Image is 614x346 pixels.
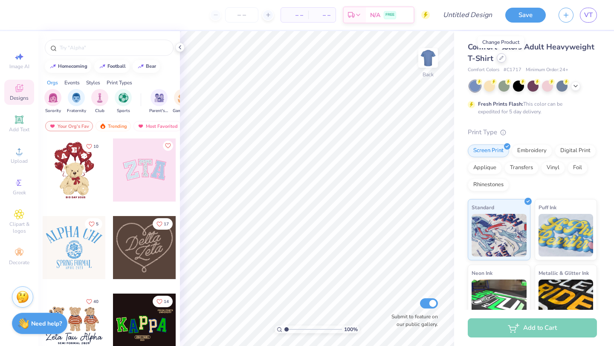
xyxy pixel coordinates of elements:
[95,93,104,103] img: Club Image
[48,93,58,103] img: Sorority Image
[163,141,173,151] button: Like
[385,12,394,18] span: FREE
[149,89,169,114] button: filter button
[99,123,106,129] img: trending.gif
[99,64,106,69] img: trend_line.gif
[64,79,80,86] div: Events
[526,66,568,74] span: Minimum Order: 24 +
[9,126,29,133] span: Add Text
[387,313,438,328] label: Submit to feature on our public gallery.
[47,79,58,86] div: Orgs
[539,280,594,322] img: Metallic & Glitter Ink
[539,214,594,257] img: Puff Ink
[85,218,102,230] button: Like
[91,89,108,114] button: filter button
[9,63,29,70] span: Image AI
[44,89,61,114] div: filter for Sorority
[137,64,144,69] img: trend_line.gif
[178,93,188,103] img: Game Day Image
[370,11,380,20] span: N/A
[539,203,556,212] span: Puff Ink
[225,7,258,23] input: – –
[93,300,98,304] span: 40
[13,189,26,196] span: Greek
[541,161,565,174] div: Vinyl
[96,121,131,131] div: Trending
[95,108,104,114] span: Club
[472,280,527,322] img: Neon Ink
[555,144,596,157] div: Digital Print
[107,79,132,86] div: Print Types
[91,89,108,114] div: filter for Club
[164,222,169,226] span: 17
[115,89,132,114] button: filter button
[173,108,192,114] span: Game Day
[49,64,56,69] img: trend_line.gif
[67,108,86,114] span: Fraternity
[137,123,144,129] img: most_fav.gif
[478,36,524,48] div: Change Product
[107,64,126,69] div: football
[164,300,169,304] span: 14
[149,89,169,114] div: filter for Parent's Weekend
[153,218,173,230] button: Like
[173,89,192,114] div: filter for Game Day
[504,66,521,74] span: # C1717
[119,93,128,103] img: Sports Image
[49,123,56,129] img: most_fav.gif
[93,144,98,149] span: 10
[468,144,509,157] div: Screen Print
[58,64,87,69] div: homecoming
[468,179,509,191] div: Rhinestones
[72,93,81,103] img: Fraternity Image
[423,71,434,78] div: Back
[149,108,169,114] span: Parent's Weekend
[86,79,100,86] div: Styles
[472,214,527,257] img: Standard
[468,127,597,137] div: Print Type
[468,42,594,63] span: Comfort Colors Adult Heavyweight T-Shirt
[82,296,102,307] button: Like
[478,100,583,115] div: This color can be expedited for 5 day delivery.
[154,93,164,103] img: Parent's Weekend Image
[436,6,499,23] input: Untitled Design
[146,64,156,69] div: bear
[512,144,552,157] div: Embroidery
[153,296,173,307] button: Like
[9,259,29,266] span: Decorate
[133,60,160,73] button: bear
[504,161,539,174] div: Transfers
[478,101,523,107] strong: Fresh Prints Flash:
[115,89,132,114] div: filter for Sports
[313,11,330,20] span: – –
[133,121,182,131] div: Most Favorited
[584,10,593,20] span: VT
[117,108,130,114] span: Sports
[568,161,588,174] div: Foil
[505,8,546,23] button: Save
[420,49,437,66] img: Back
[31,320,62,328] strong: Need help?
[82,141,102,152] button: Like
[344,326,358,333] span: 100 %
[468,66,499,74] span: Comfort Colors
[67,89,86,114] button: filter button
[45,60,91,73] button: homecoming
[44,89,61,114] button: filter button
[96,222,98,226] span: 5
[286,11,303,20] span: – –
[67,89,86,114] div: filter for Fraternity
[11,158,28,164] span: Upload
[468,161,502,174] div: Applique
[472,203,494,212] span: Standard
[539,268,589,277] span: Metallic & Glitter Ink
[4,221,34,234] span: Clipart & logos
[45,108,61,114] span: Sorority
[59,43,168,52] input: Try "Alpha"
[173,89,192,114] button: filter button
[472,268,492,277] span: Neon Ink
[45,121,93,131] div: Your Org's Fav
[580,8,597,23] a: VT
[94,60,130,73] button: football
[10,95,29,101] span: Designs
